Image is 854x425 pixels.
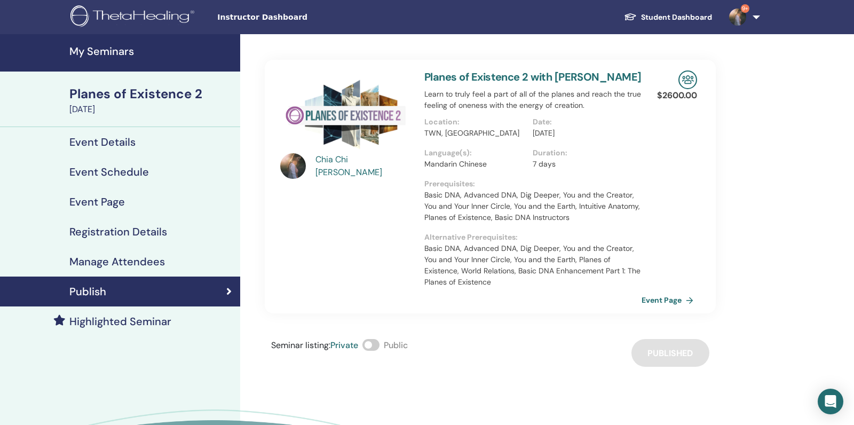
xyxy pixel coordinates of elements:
p: Basic DNA, Advanced DNA, Dig Deeper, You and the Creator, You and Your Inner Circle, You and the ... [424,243,642,288]
span: Private [330,340,358,351]
h4: My Seminars [69,45,234,58]
img: default.jpg [280,153,306,179]
span: 9+ [741,4,749,13]
p: Location : [424,116,526,128]
p: Prerequisites : [424,178,642,190]
a: Event Page [642,292,698,308]
p: Language(s) : [424,147,526,159]
a: Student Dashboard [615,7,721,27]
span: Public [384,340,408,351]
a: Planes of Existence 2 with [PERSON_NAME] [424,70,642,84]
div: [DATE] [69,103,234,116]
h4: Event Schedule [69,166,149,178]
img: graduation-cap-white.svg [624,12,637,21]
div: Open Intercom Messenger [818,389,843,414]
p: Learn to truly feel a part of all of the planes and reach the true feeling of oneness with the en... [424,89,642,111]
img: In-Person Seminar [678,70,697,89]
p: [DATE] [533,128,635,139]
img: default.jpg [729,9,746,26]
h4: Event Details [69,136,136,148]
a: Chia Chi [PERSON_NAME] [315,153,414,179]
img: Planes of Existence 2 [280,70,412,156]
div: Planes of Existence 2 [69,85,234,103]
p: Duration : [533,147,635,159]
p: Mandarin Chinese [424,159,526,170]
p: Date : [533,116,635,128]
h4: Registration Details [69,225,167,238]
p: Basic DNA, Advanced DNA, Dig Deeper, You and the Creator, You and Your Inner Circle, You and the ... [424,190,642,223]
img: logo.png [70,5,198,29]
h4: Manage Attendees [69,255,165,268]
p: Alternative Prerequisites : [424,232,642,243]
a: Planes of Existence 2[DATE] [63,85,240,116]
h4: Publish [69,285,106,298]
h4: Highlighted Seminar [69,315,171,328]
p: 7 days [533,159,635,170]
p: TWN, [GEOGRAPHIC_DATA] [424,128,526,139]
p: $ 2600.00 [657,89,697,102]
span: Seminar listing : [271,340,330,351]
span: Instructor Dashboard [217,12,377,23]
h4: Event Page [69,195,125,208]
